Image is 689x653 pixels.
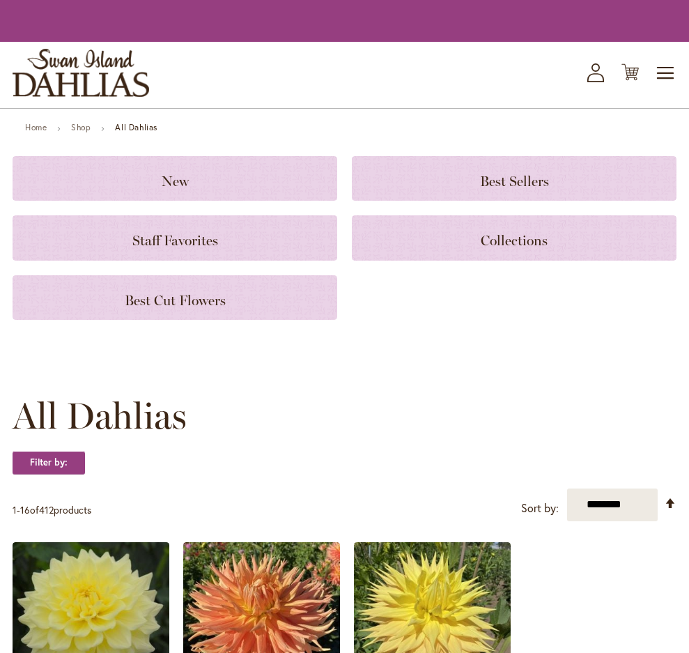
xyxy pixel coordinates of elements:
span: Collections [481,232,548,249]
span: Staff Favorites [132,232,218,249]
span: 412 [39,503,54,516]
a: Best Cut Flowers [13,275,337,320]
a: Collections [352,215,676,260]
p: - of products [13,499,91,521]
a: store logo [13,49,149,97]
a: Shop [71,122,91,132]
a: Home [25,122,47,132]
strong: All Dahlias [115,122,157,132]
a: Best Sellers [352,156,676,201]
label: Sort by: [521,495,559,521]
span: Best Sellers [480,173,549,190]
a: Staff Favorites [13,215,337,260]
a: New [13,156,337,201]
span: All Dahlias [13,395,187,437]
span: 1 [13,503,17,516]
span: 16 [20,503,30,516]
span: Best Cut Flowers [125,292,226,309]
strong: Filter by: [13,451,85,475]
span: New [162,173,189,190]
